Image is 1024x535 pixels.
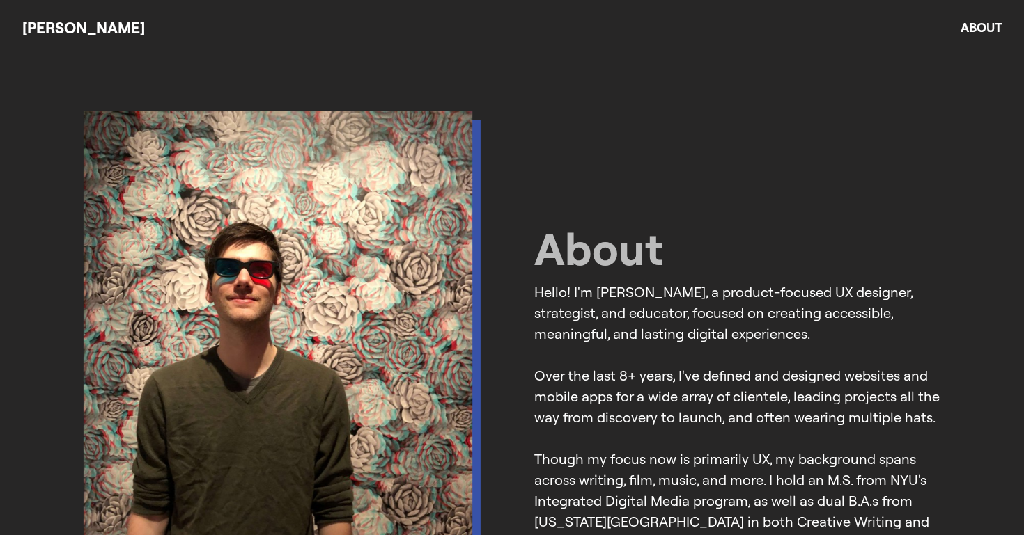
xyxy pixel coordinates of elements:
[534,365,958,428] p: Over the last 8+ years, I've defined and designed websites and mobile apps for a wide array of cl...
[961,19,1002,35] a: About
[534,282,958,344] p: Hello! I'm [PERSON_NAME], a product-focused UX designer, strategist, and educator, focused on cre...
[534,223,663,276] h2: About
[22,18,145,38] a: [PERSON_NAME]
